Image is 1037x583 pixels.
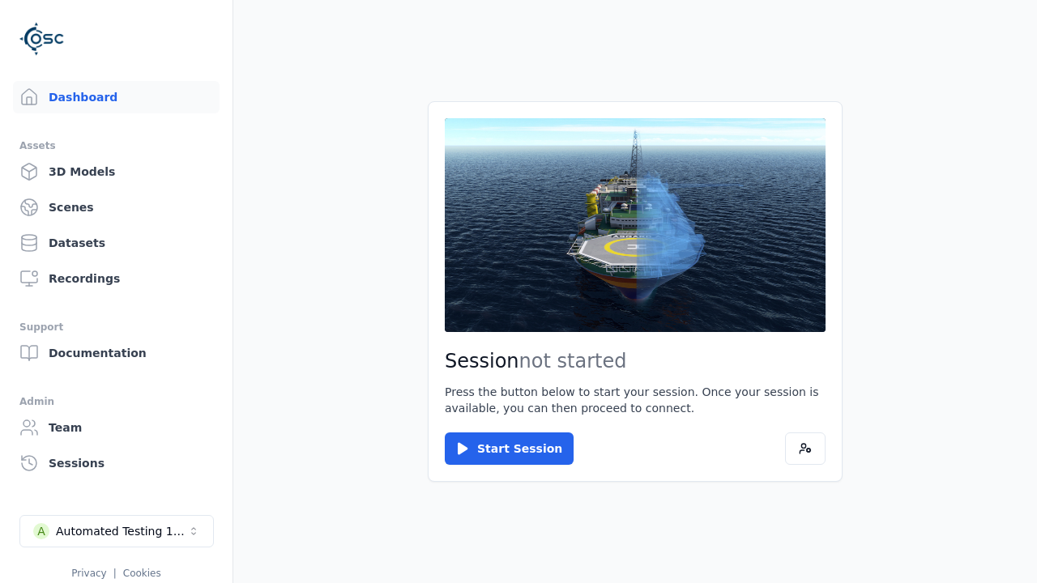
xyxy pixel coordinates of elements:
a: 3D Models [13,155,220,188]
div: Assets [19,136,213,155]
div: Admin [19,392,213,411]
h2: Session [445,348,826,374]
a: Recordings [13,262,220,295]
a: Team [13,411,220,444]
button: Select a workspace [19,515,214,547]
div: Automated Testing 1 - Playwright [56,523,187,539]
a: Sessions [13,447,220,479]
img: Logo [19,16,65,62]
p: Press the button below to start your session. Once your session is available, you can then procee... [445,384,826,416]
a: Documentation [13,337,220,369]
span: | [113,568,117,579]
div: Support [19,317,213,337]
button: Start Session [445,432,574,465]
a: Datasets [13,227,220,259]
a: Dashboard [13,81,220,113]
div: A [33,523,49,539]
span: not started [519,350,627,372]
a: Privacy [71,568,106,579]
a: Scenes [13,191,220,223]
a: Cookies [123,568,161,579]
